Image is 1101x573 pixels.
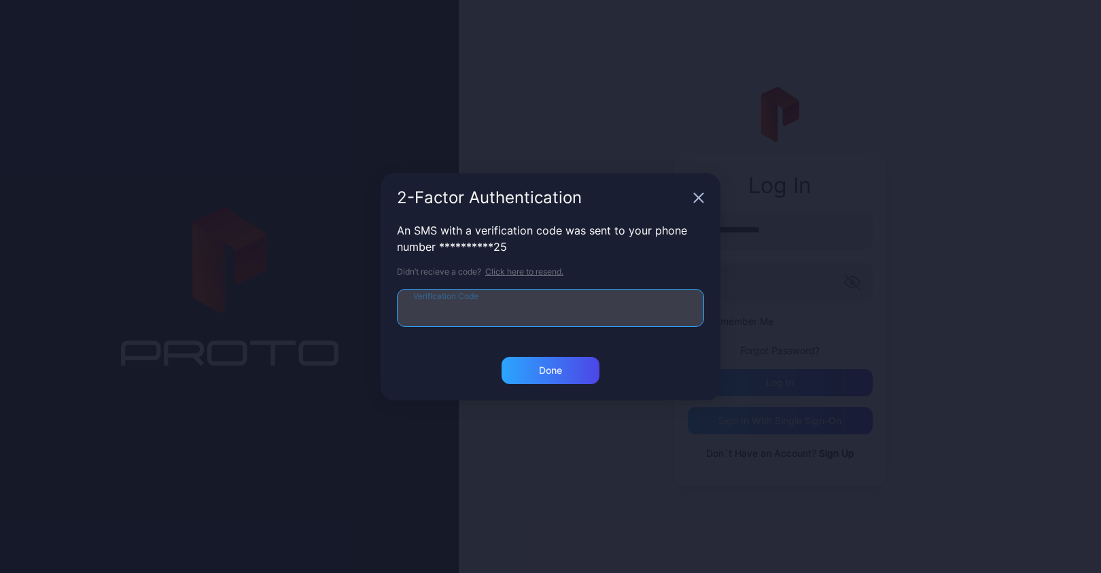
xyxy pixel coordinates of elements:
button: Click here to resend. [481,266,567,278]
input: Verification Code [397,289,704,327]
button: Done [502,357,599,384]
div: Done [539,365,562,376]
p: An SMS with a verification code was sent to your phone number **********25 [397,222,704,255]
div: 2-Factor Authentication [397,190,688,206]
p: Didn’t recieve a code? [397,266,704,278]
